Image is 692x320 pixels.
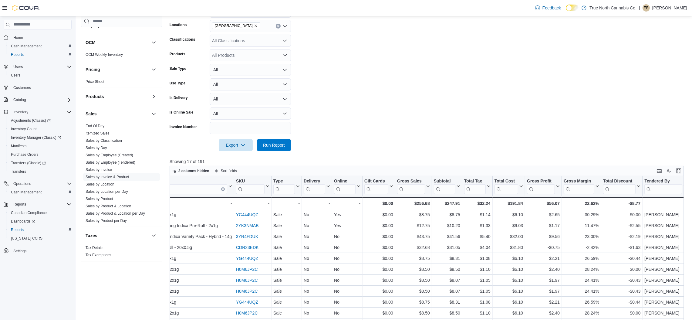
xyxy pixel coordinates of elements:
[8,43,72,50] span: Cash Management
[334,244,360,251] div: No
[86,145,107,150] span: Sales by Day
[11,118,51,123] span: Adjustments (Classic)
[564,178,594,194] div: Gross Margin
[8,43,44,50] a: Cash Management
[11,201,29,208] button: Reports
[603,222,640,229] div: -$2.55
[236,300,258,305] a: YG444UQZ
[434,178,455,194] div: Subtotal
[170,95,188,100] label: Is Delivery
[434,178,460,194] button: Subtotal
[495,233,523,240] div: $32.00
[6,116,74,125] a: Adjustments (Classic)
[86,131,110,136] span: Itemized Sales
[652,4,687,12] p: [PERSON_NAME]
[86,80,104,84] a: Price Sheet
[282,53,287,58] button: Open list of options
[8,226,26,233] a: Reports
[86,66,149,73] button: Pricing
[8,209,49,216] a: Canadian Compliance
[1,63,74,71] button: Users
[170,124,197,129] label: Invoice Number
[86,246,103,250] a: Tax Details
[170,110,194,115] label: Is Online Sale
[494,178,518,194] div: Total Cost
[115,178,232,194] button: ProductClear input
[8,142,29,150] a: Manifests
[86,233,97,239] h3: Taxes
[273,178,300,194] button: Type
[364,200,393,207] div: $0.00
[86,219,127,223] a: Sales by Product per Day
[8,51,26,58] a: Reports
[86,66,100,73] h3: Pricing
[210,78,291,90] button: All
[644,211,687,218] div: [PERSON_NAME]
[86,111,97,117] h3: Sales
[86,39,96,46] h3: OCM
[11,161,46,165] span: Transfers (Classic)
[11,169,26,174] span: Transfers
[8,142,72,150] span: Manifests
[644,178,682,194] div: Tendered By
[236,223,259,228] a: 2YK3NMAB
[1,179,74,188] button: Operations
[527,233,560,240] div: $9.56
[464,233,491,240] div: $5.40
[8,235,45,242] a: [US_STATE] CCRS
[8,159,72,167] span: Transfers (Classic)
[86,94,104,100] h3: Products
[564,200,599,207] div: 22.62%
[11,180,34,187] button: Operations
[257,139,291,151] button: Run Report
[150,93,157,100] button: Products
[1,108,74,116] button: Inventory
[236,178,265,194] div: SKU URL
[282,38,287,43] button: Open list of options
[1,200,74,209] button: Reports
[8,189,44,196] a: Cash Management
[170,37,195,42] label: Classifications
[364,211,393,218] div: $0.00
[6,167,74,176] button: Transfers
[6,50,74,59] button: Reports
[236,178,265,184] div: SKU
[304,244,330,251] div: No
[236,311,258,315] a: H0M6JP2C
[13,64,23,69] span: Users
[236,212,258,217] a: YG444UQZ
[8,209,72,216] span: Canadian Compliance
[8,151,72,158] span: Purchase Orders
[86,189,128,194] a: Sales by Location per Day
[86,138,122,143] a: Sales by Classification
[564,222,599,229] div: 11.47%
[464,244,491,251] div: $4.04
[86,146,107,150] a: Sales by Day
[86,131,110,135] a: Itemized Sales
[304,200,330,207] div: -
[397,244,430,251] div: $32.68
[13,202,26,207] span: Reports
[282,24,287,29] button: Open list of options
[304,178,330,194] button: Delivery
[86,211,145,216] a: Sales by Product & Location per Day
[603,178,636,194] div: Total Discount
[8,151,41,158] a: Purchase Orders
[1,246,74,255] button: Settings
[86,204,131,208] a: Sales by Product & Location
[236,267,258,272] a: H0M6JP2C
[643,4,650,12] div: Elizabeth Brooks
[8,51,72,58] span: Reports
[86,167,112,172] span: Sales by Invoice
[178,169,209,173] span: 2 columns hidden
[11,135,61,140] span: Inventory Manager (Classic)
[8,218,72,225] span: Dashboards
[639,4,640,12] p: |
[464,178,485,194] div: Total Tax
[665,167,673,175] button: Display options
[236,289,258,294] a: H0M6JP2C
[334,178,360,194] button: Online
[364,244,393,251] div: $0.00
